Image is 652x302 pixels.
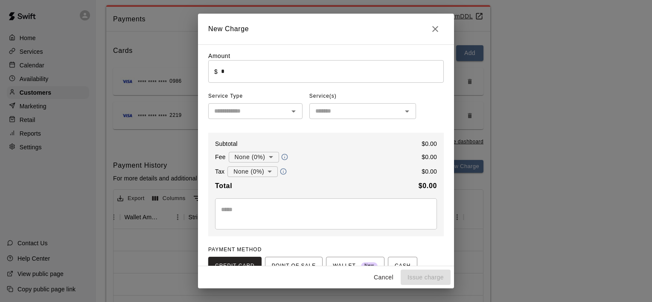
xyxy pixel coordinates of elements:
[422,167,437,176] p: $ 0.00
[215,139,238,148] p: Subtotal
[214,67,218,76] p: $
[208,90,303,103] span: Service Type
[208,257,262,276] button: CREDIT CARD
[422,153,437,161] p: $ 0.00
[208,247,262,253] span: PAYMENT METHOD
[208,52,230,59] label: Amount
[198,14,454,44] h2: New Charge
[229,149,279,165] div: None (0%)
[388,257,417,276] button: CASH
[215,182,232,189] b: Total
[326,257,384,276] button: WALLET New
[422,139,437,148] p: $ 0.00
[265,257,323,276] button: POINT OF SALE
[401,105,413,117] button: Open
[419,182,437,189] b: $ 0.00
[427,20,444,38] button: Close
[215,153,226,161] p: Fee
[215,259,255,273] span: CREDIT CARD
[215,167,224,176] p: Tax
[309,90,337,103] span: Service(s)
[272,259,316,273] span: POINT OF SALE
[370,270,397,285] button: Cancel
[395,259,410,273] span: CASH
[227,164,278,180] div: None (0%)
[361,260,378,272] span: New
[333,259,378,273] span: WALLET
[288,105,300,117] button: Open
